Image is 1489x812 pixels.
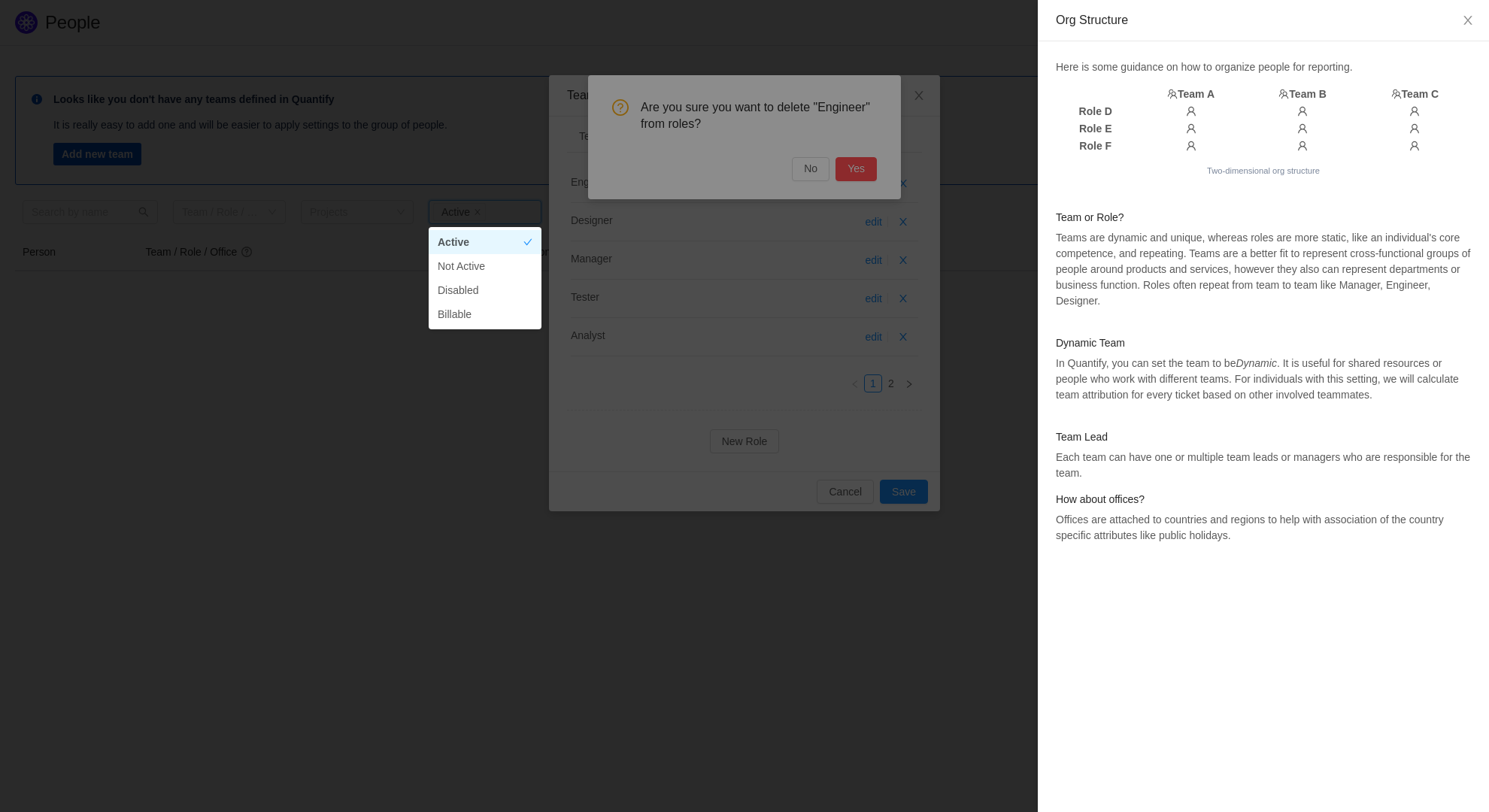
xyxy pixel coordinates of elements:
i: icon: user [1297,106,1308,117]
i: icon: user [1409,106,1420,117]
p: Teams are dynamic and unique, whereas roles are more static, like an individual's core competence... [1056,230,1471,309]
th: Role D [1056,103,1136,120]
th: Role E [1056,120,1136,138]
i: icon: user [1186,123,1196,134]
i: icon: user [1409,123,1420,134]
p: In Quantify, you can set the team to be . It is useful for shared resources or people who work wi... [1056,356,1471,403]
i: icon: check [523,262,532,271]
i: icon: check [523,286,532,295]
h4: Dynamic Team [1056,335,1471,350]
th: Team A [1136,86,1247,103]
i: icon: close [1462,14,1474,26]
i: icon: check [523,238,532,247]
i: icon: user [1409,141,1420,151]
em: Dynamic [1236,357,1276,369]
i: icon: user [1297,123,1308,134]
span: Not Active [438,260,485,272]
span: Billable [438,308,472,320]
i: icon: user [1186,141,1196,151]
h4: Team or Role? [1056,210,1471,225]
p: Each team can have one or multiple team leads or managers who are responsible for the team. [1056,450,1471,481]
i: icon: team [1278,89,1289,99]
div: Org Structure [1056,12,1471,29]
i: icon: team [1391,89,1402,99]
span: Disabled [438,284,478,296]
li: Active [429,230,541,254]
p: Here is some guidance on how to organize people for reporting. [1056,59,1471,75]
th: Team B [1247,86,1359,103]
th: Role F [1056,138,1136,155]
small: Two-dimensional org structure [1207,166,1320,175]
p: Offices are attached to countries and regions to help with association of the country specific at... [1056,512,1471,544]
i: icon: team [1167,89,1178,99]
i: icon: check [523,310,532,319]
h4: How about offices? [1056,492,1471,507]
i: icon: user [1186,106,1196,117]
th: Team C [1359,86,1471,103]
h4: Team Lead [1056,429,1471,444]
i: icon: user [1297,141,1308,151]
